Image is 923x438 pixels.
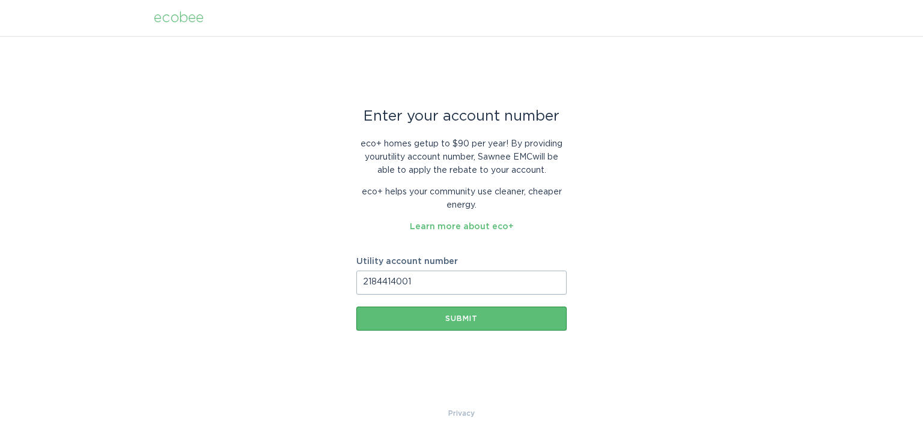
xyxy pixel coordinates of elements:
label: Utility account number [356,257,567,266]
a: Learn more about eco+ [410,223,514,231]
div: ecobee [154,11,204,25]
p: eco+ homes get up to $90 per year ! By providing your utility account number , Sawnee EMC will be... [356,137,567,177]
p: eco+ helps your community use cleaner, cheaper energy. [356,185,567,212]
a: Privacy Policy & Terms of Use [448,407,475,420]
div: Enter your account number [356,110,567,123]
button: Submit [356,307,567,331]
div: Submit [362,315,561,322]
